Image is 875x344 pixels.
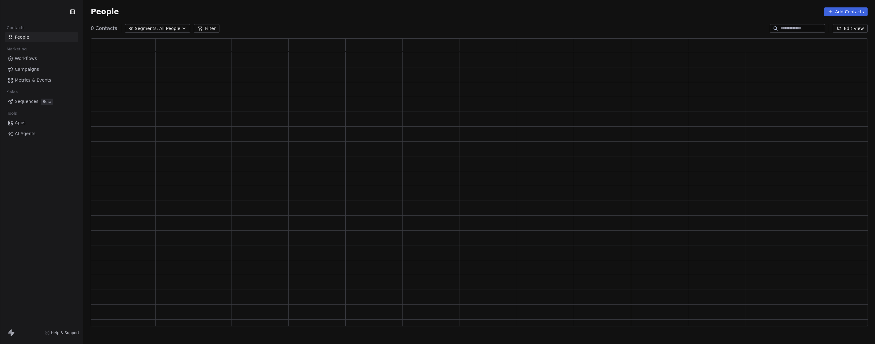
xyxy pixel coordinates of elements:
span: Workflows [15,55,37,62]
button: Filter [194,24,219,33]
span: Metrics & Events [15,77,51,83]
span: People [15,34,29,40]
a: Campaigns [5,64,78,74]
span: Tools [4,109,19,118]
a: Help & Support [45,330,79,335]
span: People [91,7,119,16]
span: Sales [4,87,20,97]
a: AI Agents [5,129,78,139]
a: Workflows [5,53,78,64]
button: Add Contacts [824,7,868,16]
a: People [5,32,78,42]
a: Apps [5,118,78,128]
span: Marketing [4,45,29,54]
span: Apps [15,120,26,126]
span: Campaigns [15,66,39,73]
div: grid [91,52,868,327]
span: AI Agents [15,130,35,137]
span: Help & Support [51,330,79,335]
span: 0 Contacts [91,25,117,32]
span: Beta [41,99,53,105]
a: Metrics & Events [5,75,78,85]
span: Sequences [15,98,38,105]
span: Contacts [4,23,27,32]
span: All People [159,25,180,32]
button: Edit View [833,24,868,33]
span: Segments: [135,25,158,32]
a: SequencesBeta [5,96,78,107]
